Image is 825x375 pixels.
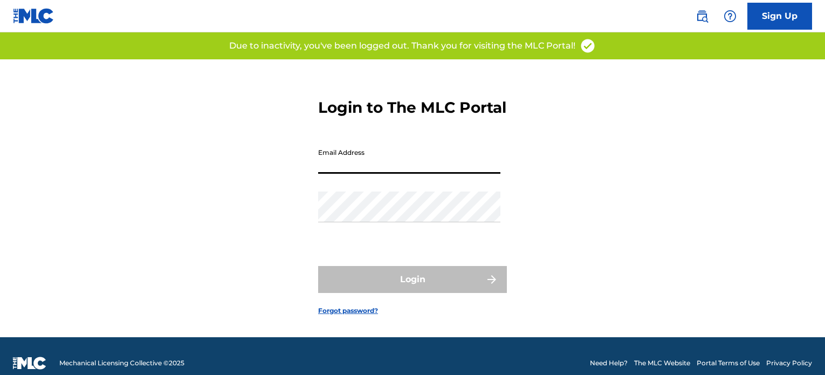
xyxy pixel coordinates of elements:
[580,38,596,54] img: access
[229,39,575,52] p: Due to inactivity, you've been logged out. Thank you for visiting the MLC Portal!
[766,358,812,368] a: Privacy Policy
[747,3,812,30] a: Sign Up
[724,10,737,23] img: help
[13,357,46,370] img: logo
[13,8,54,24] img: MLC Logo
[771,323,825,375] iframe: Chat Widget
[691,5,713,27] a: Public Search
[634,358,690,368] a: The MLC Website
[318,98,506,117] h3: Login to The MLC Portal
[590,358,628,368] a: Need Help?
[59,358,184,368] span: Mechanical Licensing Collective © 2025
[719,5,741,27] div: Help
[696,10,709,23] img: search
[318,306,378,316] a: Forgot password?
[697,358,760,368] a: Portal Terms of Use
